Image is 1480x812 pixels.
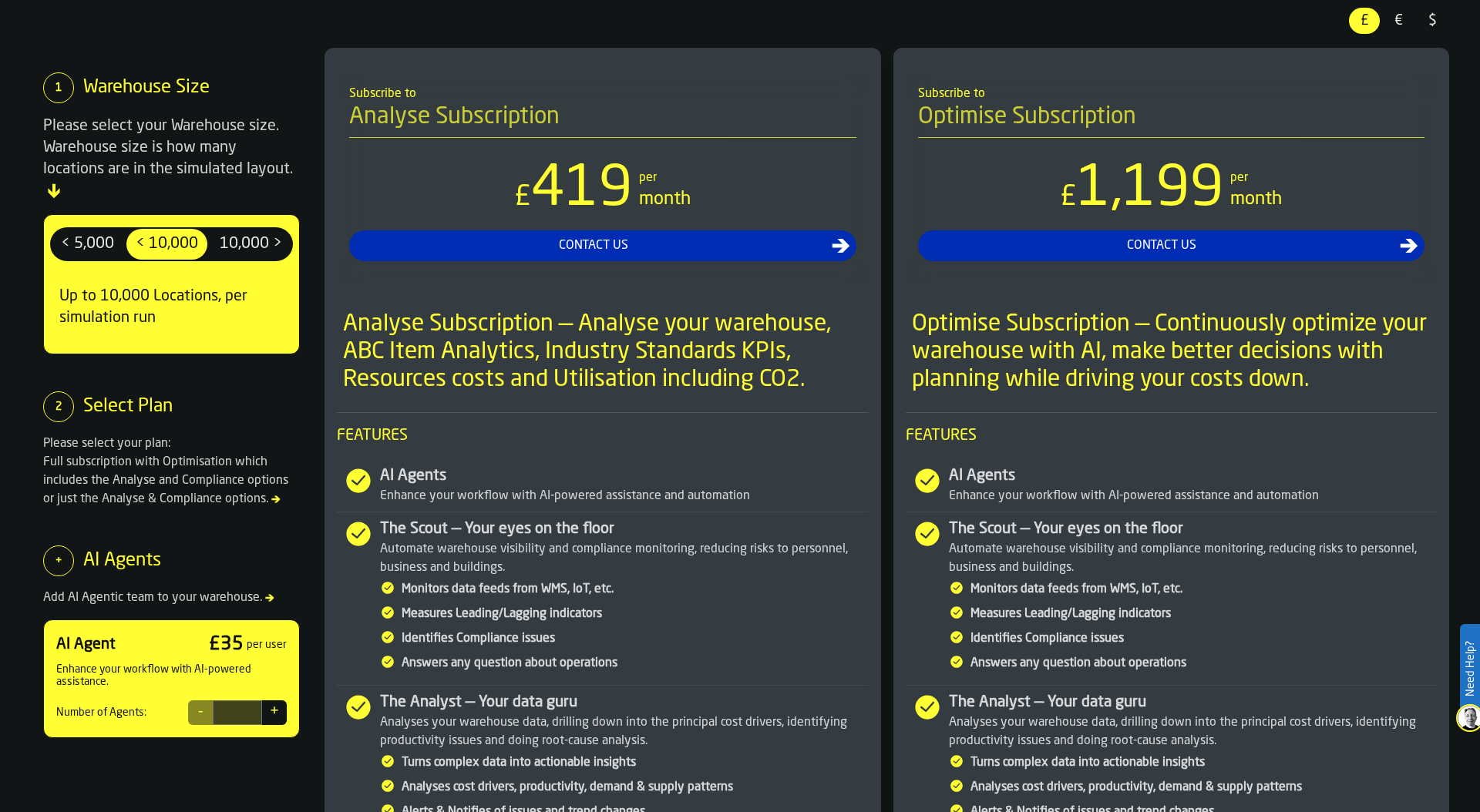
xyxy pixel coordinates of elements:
button: - [188,700,213,725]
h4: Optimise Subscription [918,103,1425,138]
div: Analyses your warehouse data, drilling down into the principal cost drivers, identifying producti... [949,713,1438,750]
div: Number of Agents: [56,706,146,719]
span: £ [514,182,531,213]
div: 1 [43,72,74,103]
div: per user [247,639,287,651]
div: £ 35 [209,632,244,657]
div: + [43,545,74,576]
div: Contact Us [355,237,832,255]
span: Features [906,425,1438,447]
div: Please select your Warehouse size. Warehouse size is how many locations are in the simulated layout. [43,116,300,202]
div: Monitors data feeds from WMS, IoT, etc. [970,580,1438,599]
label: button-switch-multi-€ [1381,6,1415,35]
div: Add AI Agentic team to your warehouse. [43,589,300,607]
div: thumb [210,229,291,260]
div: Identifies Compliance issues [402,629,869,648]
span: < 5,000 [55,232,120,257]
div: AI Agent [56,634,116,656]
div: month [639,187,691,212]
span: £ [1352,11,1377,31]
div: Analyses your warehouse data, drilling down into the principal cost drivers, identifying producti... [380,713,869,750]
div: month [1230,187,1282,212]
div: thumb [1349,8,1380,34]
div: Answers any question about operations [402,654,869,673]
span: $ [1420,11,1445,31]
div: Answers any question about operations [970,654,1438,673]
div: Up to 10,000 Locations, per simulation run [50,273,293,341]
div: Subscribe to [918,85,1425,103]
div: Automate warehouse visibility and compliance monitoring, reducing risks to personnel, business an... [380,540,869,577]
div: thumb [1417,8,1448,34]
div: The Analyst — Your data guru [380,692,869,713]
button: button-Contact Us [349,230,856,261]
div: 2 [43,391,74,422]
div: thumb [126,229,207,260]
div: Analyses cost drivers, productivity, demand & supply patterns [402,778,869,797]
div: Measures Leading/Lagging indicators [970,605,1438,623]
div: Monitors data feeds from WMS, IoT, etc. [402,580,869,599]
div: Turns complex data into actionable insights [402,753,869,772]
span: 10,000 > [214,232,288,257]
div: Select Plan [83,394,173,419]
div: Identifies Compliance issues [970,629,1438,648]
label: button-switch-multi-10,000 > [209,227,293,261]
div: Enhance your workflow with AI-powered assistance and automation [949,487,1438,505]
div: AI Agents [380,465,869,487]
div: per [1230,169,1248,187]
span: 1,199 [1077,163,1224,218]
span: £ [1060,182,1077,213]
h4: Analyse Subscription [349,103,856,138]
div: Enhance your workflow with AI-powered assistance. [56,663,287,688]
span: Features [337,425,869,447]
div: Analyses cost drivers, productivity, demand & supply patterns [970,778,1438,797]
div: AI Agents [83,549,161,573]
span: € [1386,11,1411,31]
span: 419 [531,163,633,218]
div: Optimise Subscription — Continuously optimize your warehouse with AI, make better decisions with ... [912,310,1438,394]
div: Contact Us [924,237,1401,255]
label: button-switch-multi-£ [1347,6,1381,35]
div: The Analyst — Your data guru [949,692,1438,713]
div: Turns complex data into actionable insights [970,753,1438,772]
div: The Scout — Your eyes on the floor [949,518,1438,540]
div: AI Agents [949,465,1438,487]
label: button-switch-multi-< 5,000 [50,227,125,261]
div: per [639,169,657,187]
div: Automate warehouse visibility and compliance monitoring, reducing risks to personnel, business an... [949,540,1438,577]
div: Analyse Subscription — Analyse your warehouse, ABC Item Analytics, Industry Standards KPIs, Resou... [343,310,869,394]
button: button-Contact Us [918,230,1425,261]
div: thumb [1383,8,1414,34]
label: button-switch-multi-$ [1415,6,1449,35]
label: button-switch-multi-< 10,000 [125,227,209,261]
div: thumb [52,229,123,260]
div: Enhance your workflow with AI-powered assistance and automation [380,487,869,505]
div: Measures Leading/Lagging indicators [402,605,869,623]
label: Need Help? [1461,626,1478,712]
div: Please select your plan: Full subscription with Optimisation which includes the Analyse and Compl... [43,435,300,508]
span: < 10,000 [129,232,204,257]
div: Warehouse Size [83,75,210,100]
button: + [262,700,287,725]
div: Subscribe to [349,85,856,103]
div: The Scout — Your eyes on the floor [380,518,869,540]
